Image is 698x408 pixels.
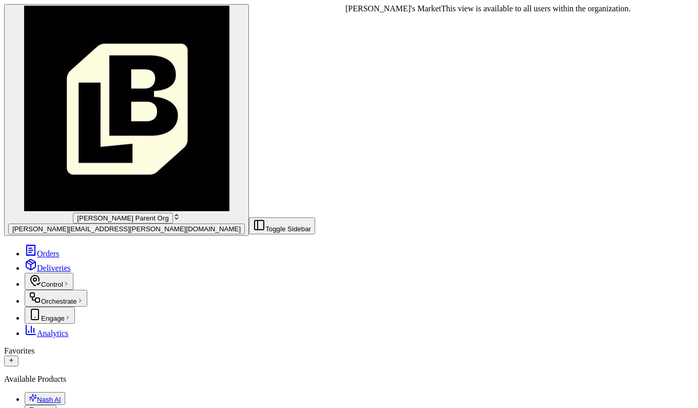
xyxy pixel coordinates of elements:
[10,150,18,158] div: 📗
[102,174,124,182] span: Pylon
[25,307,75,324] button: Engage
[25,273,73,290] button: Control
[27,66,185,77] input: Got a question? Start typing here...
[4,375,694,384] div: Available Products
[41,298,77,305] span: Orchestrate
[10,98,29,117] img: 1736555255976-a54dd68f-1ca7-489b-9aae-adbdc363a1c4
[35,98,168,108] div: Start new chat
[83,145,169,163] a: 💻API Documentation
[8,224,245,234] button: [PERSON_NAME][EMAIL_ADDRESS][PERSON_NAME][DOMAIN_NAME]
[41,314,65,322] span: Engage
[4,346,694,356] div: Favorites
[24,6,229,211] img: Pei Wei Parent Org
[25,249,60,258] a: Orders
[21,149,79,159] span: Knowledge Base
[25,264,71,272] a: Deliveries
[77,214,169,222] span: [PERSON_NAME] Parent Org
[73,213,173,224] button: [PERSON_NAME] Parent Org
[29,396,61,403] a: Nash AI
[265,225,311,233] span: Toggle Sidebar
[10,41,187,58] p: Welcome 👋
[87,150,95,158] div: 💻
[72,174,124,182] a: Powered byPylon
[174,101,187,114] button: Start new chat
[441,4,630,13] span: This view is available to all users within the organization.
[25,329,68,338] a: Analytics
[10,10,31,31] img: Nash
[6,145,83,163] a: 📗Knowledge Base
[25,392,65,405] button: Nash AI
[97,149,165,159] span: API Documentation
[25,290,87,307] button: Orchestrate
[249,217,315,234] button: Toggle Sidebar
[37,264,71,272] span: Deliveries
[37,396,61,403] span: Nash AI
[35,108,130,117] div: We're available if you need us!
[12,225,241,233] span: [PERSON_NAME][EMAIL_ADDRESS][PERSON_NAME][DOMAIN_NAME]
[37,329,68,338] span: Analytics
[41,281,63,288] span: Control
[345,4,631,13] div: [PERSON_NAME]'s Market
[4,4,249,236] button: Pei Wei Parent Org[PERSON_NAME] Parent Org[PERSON_NAME][EMAIL_ADDRESS][PERSON_NAME][DOMAIN_NAME]
[37,249,60,258] span: Orders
